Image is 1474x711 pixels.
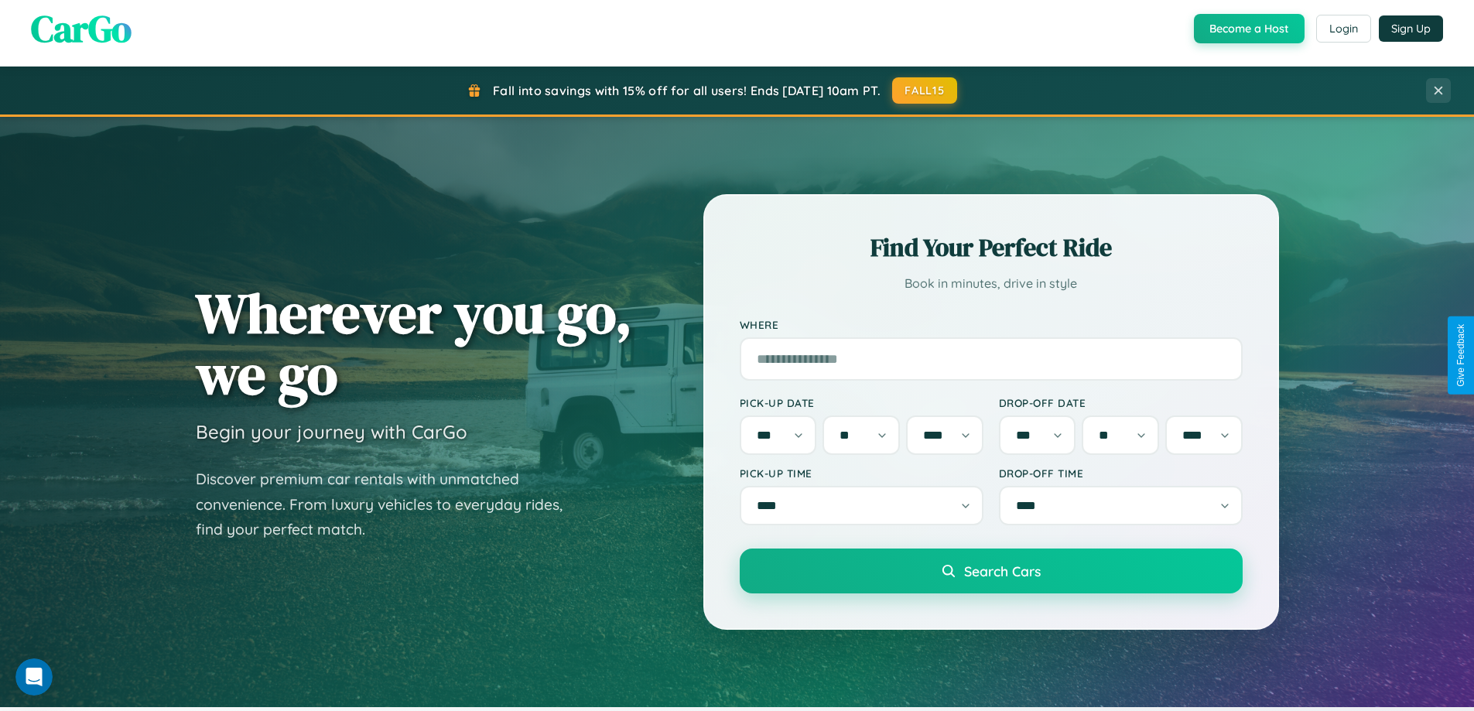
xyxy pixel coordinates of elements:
h3: Begin your journey with CarGo [196,420,467,443]
label: Pick-up Time [740,467,983,480]
p: Discover premium car rentals with unmatched convenience. From luxury vehicles to everyday rides, ... [196,467,583,542]
button: Search Cars [740,549,1243,593]
button: Become a Host [1194,14,1305,43]
span: Fall into savings with 15% off for all users! Ends [DATE] 10am PT. [493,83,881,98]
iframe: Intercom live chat [15,658,53,696]
label: Pick-up Date [740,396,983,409]
p: Book in minutes, drive in style [740,272,1243,295]
button: Sign Up [1379,15,1443,42]
h2: Find Your Perfect Ride [740,231,1243,265]
span: Search Cars [964,562,1041,579]
label: Drop-off Time [999,467,1243,480]
span: CarGo [31,3,132,54]
label: Drop-off Date [999,396,1243,409]
label: Where [740,318,1243,331]
button: Login [1316,15,1371,43]
div: Give Feedback [1455,324,1466,387]
h1: Wherever you go, we go [196,282,632,405]
button: FALL15 [892,77,957,104]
